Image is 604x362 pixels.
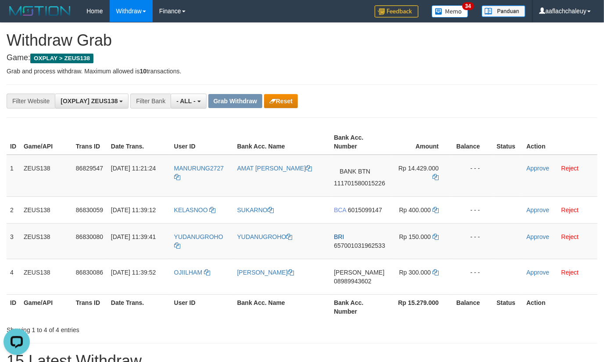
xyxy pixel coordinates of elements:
[334,233,344,240] span: BRI
[20,196,72,223] td: ZEUS138
[237,269,294,276] a: [PERSON_NAME]
[237,233,293,240] a: YUDANUGROHO
[452,259,493,294] td: - - -
[174,206,216,214] a: KELASNOO
[174,206,208,214] span: KELASNOO
[76,206,103,214] span: 86830059
[399,233,431,240] span: Rp 150.000
[174,269,203,276] span: OJIILHAM
[390,294,452,319] th: Rp 15.279.000
[111,233,156,240] span: [DATE] 11:39:41
[432,233,439,240] a: Copy 150000 to clipboard
[334,164,376,179] span: BANK BTN
[330,130,390,155] th: Bank Acc. Number
[111,206,156,214] span: [DATE] 11:39:12
[390,130,452,155] th: Amount
[237,206,274,214] a: SUKARNO
[7,155,20,197] td: 1
[130,94,171,109] div: Filter Bank
[523,294,597,319] th: Action
[55,94,129,109] button: [OXPLAY] ZEUS138
[7,67,597,76] p: Grab and process withdraw. Maximum allowed is transactions.
[432,269,439,276] a: Copy 300000 to clipboard
[72,294,107,319] th: Trans ID
[493,294,523,319] th: Status
[76,233,103,240] span: 86830080
[4,4,30,30] button: Open LiveChat chat widget
[7,4,73,18] img: MOTION_logo.png
[452,130,493,155] th: Balance
[174,165,224,172] span: MANURUNG2727
[482,5,525,17] img: panduan.png
[61,98,118,105] span: [OXPLAY] ZEUS138
[330,294,390,319] th: Bank Acc. Number
[176,98,196,105] span: - ALL -
[171,94,206,109] button: - ALL -
[432,5,468,18] img: Button%20Memo.svg
[399,269,431,276] span: Rp 300.000
[348,206,382,214] span: Copy 6015099147 to clipboard
[234,130,331,155] th: Bank Acc. Name
[7,223,20,259] td: 3
[526,233,549,240] a: Approve
[208,94,262,108] button: Grab Withdraw
[7,322,245,334] div: Showing 1 to 4 of 4 entries
[20,259,72,294] td: ZEUS138
[171,130,234,155] th: User ID
[523,130,597,155] th: Action
[399,206,431,214] span: Rp 400.000
[72,130,107,155] th: Trans ID
[20,155,72,197] td: ZEUS138
[264,94,298,108] button: Reset
[334,180,385,187] span: Copy 111701580015226 to clipboard
[452,155,493,197] td: - - -
[174,233,223,240] span: YUDANUGROHO
[462,2,474,10] span: 34
[20,223,72,259] td: ZEUS138
[432,206,439,214] a: Copy 400000 to clipboard
[7,94,55,109] div: Filter Website
[526,206,549,214] a: Approve
[174,269,210,276] a: OJIILHAM
[174,165,224,181] a: MANURUNG2727
[237,165,312,172] a: AMAT [PERSON_NAME]
[171,294,234,319] th: User ID
[107,130,171,155] th: Date Trans.
[526,165,549,172] a: Approve
[561,165,579,172] a: Reject
[398,165,439,172] span: Rp 14.429.000
[334,269,384,276] span: [PERSON_NAME]
[452,223,493,259] td: - - -
[7,130,20,155] th: ID
[561,269,579,276] a: Reject
[76,165,103,172] span: 86829547
[334,206,346,214] span: BCA
[139,68,147,75] strong: 10
[561,206,579,214] a: Reject
[493,130,523,155] th: Status
[20,294,72,319] th: Game/API
[107,294,171,319] th: Date Trans.
[7,196,20,223] td: 2
[334,278,372,285] span: Copy 08989943602 to clipboard
[375,5,418,18] img: Feedback.jpg
[111,269,156,276] span: [DATE] 11:39:52
[334,242,385,249] span: Copy 657001031962533 to clipboard
[234,294,331,319] th: Bank Acc. Name
[7,259,20,294] td: 4
[452,196,493,223] td: - - -
[111,165,156,172] span: [DATE] 11:21:24
[76,269,103,276] span: 86830086
[174,233,223,249] a: YUDANUGROHO
[526,269,549,276] a: Approve
[7,54,597,62] h4: Game:
[7,32,597,49] h1: Withdraw Grab
[561,233,579,240] a: Reject
[7,294,20,319] th: ID
[452,294,493,319] th: Balance
[30,54,93,63] span: OXPLAY > ZEUS138
[20,130,72,155] th: Game/API
[432,174,439,181] a: Copy 14429000 to clipboard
